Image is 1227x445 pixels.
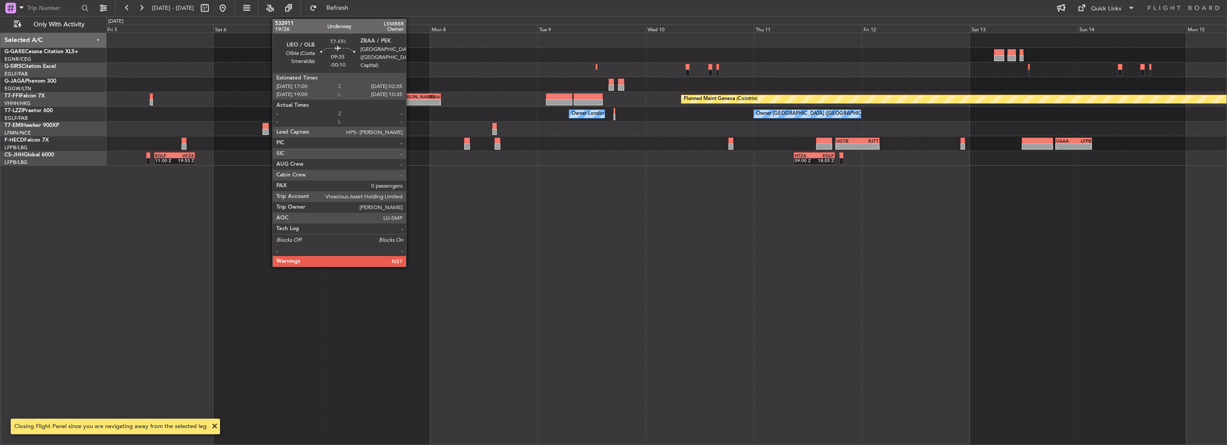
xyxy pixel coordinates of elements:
[174,153,194,158] div: HTZA
[174,158,194,163] div: 19:55 Z
[4,152,24,158] span: CS-JHH
[10,17,97,32] button: Only With Activity
[1073,1,1139,15] button: Quick Links
[152,4,194,12] span: [DATE] - [DATE]
[322,25,430,33] div: Sun 7
[14,422,207,431] div: Closing Flight Panel since you are navigating away from the selected leg
[684,92,757,106] div: Planned Maint Geneva (Cointrin)
[4,71,28,77] a: EGLF/FAB
[4,79,56,84] a: G-JAGAPhenom 300
[4,152,54,158] a: CS-JHHGlobal 6000
[4,108,23,113] span: T7-LZZI
[155,153,174,158] div: EGLF
[108,18,123,25] div: [DATE]
[754,25,862,33] div: Thu 11
[814,153,834,158] div: EGLF
[398,94,419,99] div: [PERSON_NAME]
[305,1,359,15] button: Refresh
[836,144,857,149] div: -
[213,25,322,33] div: Sat 6
[4,93,45,99] a: T7-FFIFalcon 7X
[1074,138,1091,143] div: LFPB
[4,64,21,69] span: G-SIRS
[419,100,440,105] div: -
[4,130,31,136] a: LFMN/NCE
[1091,4,1121,13] div: Quick Links
[4,56,31,63] a: EGNR/CEG
[858,138,879,143] div: RJTT
[4,49,25,55] span: G-GARE
[858,144,879,149] div: -
[155,158,174,163] div: 11:00 Z
[795,158,814,163] div: 09:00 Z
[4,144,28,151] a: LFPB/LBG
[1056,144,1074,149] div: -
[4,85,31,92] a: EGGW/LTN
[814,158,834,163] div: 18:05 Z
[4,115,28,122] a: EGLF/FAB
[646,25,754,33] div: Wed 10
[4,64,56,69] a: G-SIRSCitation Excel
[4,108,53,113] a: T7-LZZIPraetor 600
[4,93,20,99] span: T7-FFI
[4,49,78,55] a: G-GARECessna Citation XLS+
[419,94,440,99] div: ZBAA
[4,100,31,107] a: VHHH/HKG
[4,159,28,166] a: LFPB/LBG
[862,25,970,33] div: Fri 12
[836,138,857,143] div: UGTB
[27,1,79,15] input: Trip Number
[1056,138,1074,143] div: UAAA
[4,138,49,143] a: F-HECDFalcon 7X
[537,25,646,33] div: Tue 9
[970,25,1078,33] div: Sat 13
[4,123,22,128] span: T7-EMI
[571,107,661,121] div: Owner London ([GEOGRAPHIC_DATA])
[319,5,356,11] span: Refresh
[1078,25,1186,33] div: Sun 14
[4,138,24,143] span: F-HECD
[795,153,814,158] div: HTZA
[4,79,25,84] span: G-JAGA
[106,25,214,33] div: Fri 5
[398,100,419,105] div: -
[23,21,94,28] span: Only With Activity
[756,107,880,121] div: Owner [GEOGRAPHIC_DATA] ([GEOGRAPHIC_DATA])
[430,25,538,33] div: Mon 8
[4,123,59,128] a: T7-EMIHawker 900XP
[1074,144,1091,149] div: -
